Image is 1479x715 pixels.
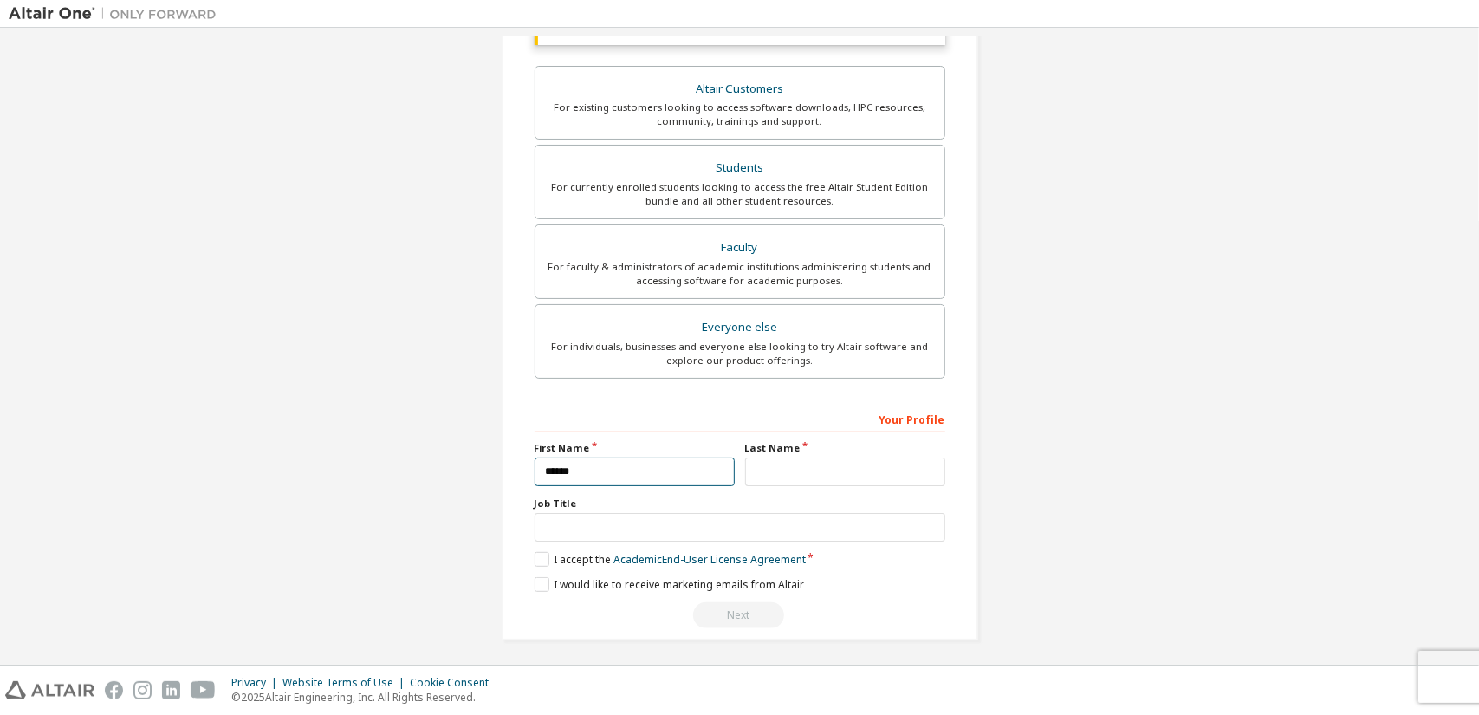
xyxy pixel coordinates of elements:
div: Your Profile [535,405,945,432]
img: facebook.svg [105,681,123,699]
div: Everyone else [546,315,934,340]
img: linkedin.svg [162,681,180,699]
div: For individuals, businesses and everyone else looking to try Altair software and explore our prod... [546,340,934,367]
div: Cookie Consent [410,676,499,690]
label: I accept the [535,552,806,567]
div: Altair Customers [546,77,934,101]
img: instagram.svg [133,681,152,699]
div: Privacy [231,676,282,690]
div: Faculty [546,236,934,260]
div: Students [546,156,934,180]
img: altair_logo.svg [5,681,94,699]
div: Read and acccept EULA to continue [535,602,945,628]
p: © 2025 Altair Engineering, Inc. All Rights Reserved. [231,690,499,705]
img: Altair One [9,5,225,23]
a: Academic End-User License Agreement [613,552,806,567]
img: youtube.svg [191,681,216,699]
div: For currently enrolled students looking to access the free Altair Student Edition bundle and all ... [546,180,934,208]
label: First Name [535,441,735,455]
div: For existing customers looking to access software downloads, HPC resources, community, trainings ... [546,101,934,128]
div: For faculty & administrators of academic institutions administering students and accessing softwa... [546,260,934,288]
label: Last Name [745,441,945,455]
label: Job Title [535,497,945,510]
div: Website Terms of Use [282,676,410,690]
label: I would like to receive marketing emails from Altair [535,577,804,592]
